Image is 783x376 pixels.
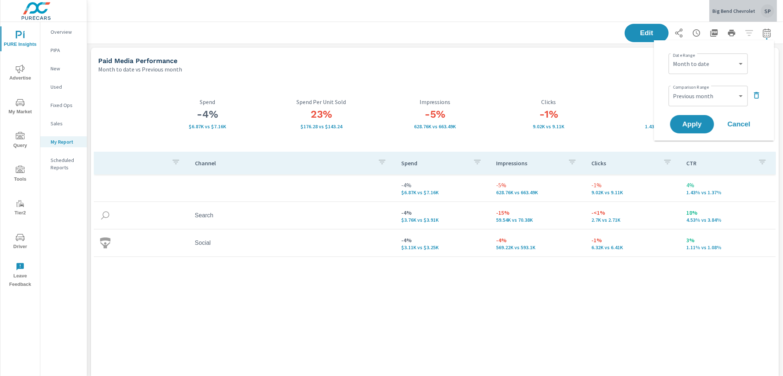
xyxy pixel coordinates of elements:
span: Cancel [724,121,754,128]
p: 18% [687,208,770,217]
div: Fixed Ops [40,100,87,111]
div: Used [40,81,87,92]
p: Impressions [496,159,562,167]
img: icon-social.svg [100,237,111,248]
p: 2,696 vs 2,705 [591,217,675,223]
p: -5% [496,181,580,189]
p: $3,110 vs $3,251 [401,244,485,250]
td: Search [189,206,395,225]
p: Scheduled Reports [51,156,81,171]
div: My Report [40,136,87,147]
p: 6,320 vs 6,407 [591,244,675,250]
span: Tools [3,166,38,184]
p: Month to date vs Previous month [98,65,182,74]
div: PIPA [40,45,87,56]
p: -4% [496,236,580,244]
p: Impressions [378,99,492,105]
span: PURE Insights [3,31,38,49]
p: Used [51,83,81,91]
h5: Paid Media Performance [98,57,177,64]
p: Clicks [492,99,605,105]
span: Apply [677,121,707,128]
button: Share Report [672,26,686,40]
p: 1.43% vs 1.37% [606,124,719,129]
div: Scheduled Reports [40,155,87,173]
p: 4.53% vs 3.84% [687,217,770,223]
p: -4% [401,208,485,217]
p: $6.87K vs $7.16K [151,124,264,129]
p: 628,760 vs 663,486 [496,189,580,195]
h3: 23% [265,108,378,121]
p: Sales [51,120,81,127]
img: icon-search.svg [100,210,111,221]
div: New [40,63,87,74]
p: 9,016 vs 9,112 [492,124,605,129]
span: Driver [3,233,38,251]
p: $176.28 vs $143.24 [265,124,378,129]
button: Cancel [717,115,761,133]
p: -1% [591,181,675,189]
p: $3,765 vs $3,911 [401,217,485,223]
div: nav menu [0,22,40,292]
p: Spend [401,159,467,167]
p: New [51,65,81,72]
p: 569,222 vs 593,104 [496,244,580,250]
h3: -5% [378,108,492,121]
p: -4% [401,236,485,244]
p: -1% [591,236,675,244]
p: $6,875 vs $7,162 [401,189,485,195]
p: CTR [606,99,719,105]
button: Edit [625,24,669,42]
button: Select Date Range [760,26,774,40]
span: Tier2 [3,199,38,217]
span: Query [3,132,38,150]
p: -4% [401,181,485,189]
span: Leave Feedback [3,262,38,289]
p: 3% [687,236,770,244]
p: 59,538 vs 70,382 [496,217,580,223]
h3: -4% [151,108,264,121]
p: 4% [687,181,770,189]
p: Fixed Ops [51,102,81,109]
p: Clicks [591,159,657,167]
span: My Market [3,98,38,116]
p: 1.43% vs 1.37% [687,189,770,195]
div: Sales [40,118,87,129]
span: Edit [632,30,661,36]
p: -15% [496,208,580,217]
p: Overview [51,28,81,36]
span: Advertise [3,64,38,82]
p: 9,016 vs 9,112 [591,189,675,195]
div: SP [761,4,774,18]
p: CTR [687,159,753,167]
p: Spend [151,99,264,105]
p: Spend Per Unit Sold [265,99,378,105]
h3: -1% [492,108,605,121]
p: Big Bend Chevrolet [712,8,755,14]
p: My Report [51,138,81,145]
p: 1.11% vs 1.08% [687,244,770,250]
p: PIPA [51,47,81,54]
td: Social [189,234,395,252]
p: -<1% [591,208,675,217]
button: Apply [670,115,714,133]
div: Overview [40,26,87,37]
p: 628,760 vs 663,486 [378,124,492,129]
p: Channel [195,159,372,167]
h3: 4% [606,108,719,121]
